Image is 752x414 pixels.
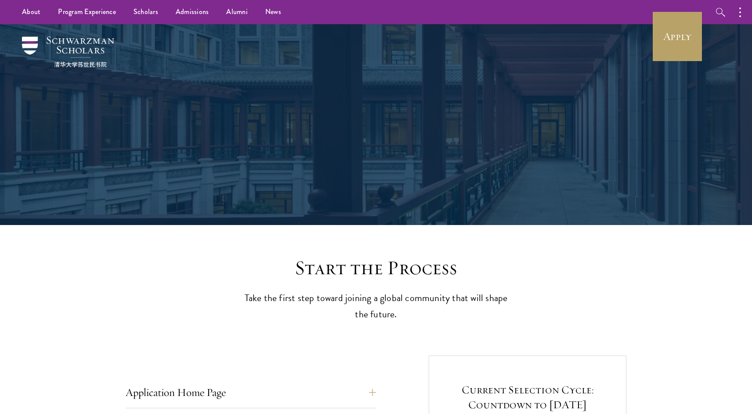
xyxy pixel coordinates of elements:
img: Schwarzman Scholars [22,36,114,67]
a: Apply [653,12,702,61]
p: Take the first step toward joining a global community that will shape the future. [240,290,512,323]
button: Application Home Page [126,382,376,403]
h2: Start the Process [240,256,512,280]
